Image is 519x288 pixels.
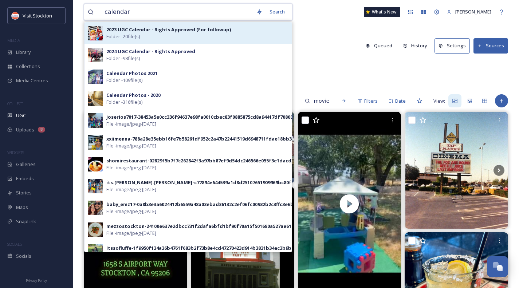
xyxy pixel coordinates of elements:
input: Search your library [101,4,253,20]
img: 1f9950f134a36b4761f683b2f73b8e4cd47270423d914b3831b34ac3b9b42376.jpg [88,244,103,259]
span: Galleries [16,161,36,168]
strong: 2023 UGC Calendar - Rights Approved (For followup) [106,26,231,33]
span: Folder - 98 file(s) [106,55,140,62]
img: 0a8b3e3a6024412b6559a48a03ebad36132c2ef06fc00932b2c3ffc3e6bf8841.jpg [88,201,103,215]
span: Folder - 109 file(s) [106,77,142,84]
button: Open Chat [487,256,508,277]
span: Maps [16,204,28,211]
div: Search [266,5,288,19]
span: WIDGETS [7,150,24,155]
div: itssofluffe-1f9950f134a36b4761f683b2f73b8e4cd47270423d914b3831b34ac3b9b42376.jpg [106,245,314,252]
input: Search [310,94,334,108]
span: Embeds [16,175,34,182]
span: Media Centres [16,77,48,84]
span: View: [433,98,445,104]
span: SnapLink [16,218,36,225]
span: Collections [16,63,40,70]
a: Privacy Policy [26,276,47,284]
span: Library [16,49,31,56]
div: baby_emz17-0a8b3e3a6024412b6559a48a03ebad36132c2ef06fc00932b2c3ffc3e6bf8841.jpg [106,201,316,208]
button: Settings [435,38,470,53]
span: MEDIA [7,38,20,43]
span: File - image/jpeg - [DATE] [106,230,156,237]
img: unnamed.jpeg [12,12,19,19]
a: [PERSON_NAME] [443,5,495,19]
span: File - image/jpeg - [DATE] [106,142,156,149]
img: 788a28e35ebb16fe7b58261df952c2a47b22441519d6948711fdae18bb3509a7.jpg [88,135,103,150]
span: File - image/jpeg - [DATE] [106,121,156,127]
button: Sources [473,38,508,53]
img: a6db2b58aa2185a0a1ac96d620432e2d90ba3fed088ae254b45889a88253e024.jpg [88,26,103,40]
span: UGC [16,112,26,119]
img: 38453a5e0cc336f94637e98fa0010cbec83f0885875cd8a94417df70800749ee.jpg [88,113,103,128]
span: COLLECT [7,101,23,106]
img: 02829f5b7f7c262842f3a97bb87ef9d54dc246566e055f3e1dacd3c1507a57a6.jpg [88,157,103,171]
span: File - image/jpeg - [DATE] [106,164,156,171]
img: c77894e644539a1d8d25107651909969bc80f7963f74ed4c84ae82510db0a901.jpg [88,179,103,193]
span: Socials [16,253,31,260]
button: Queued [362,39,396,53]
img: 4742807a741372c775bd4b2a8a442bd5f44cdf1df0deb5840d8c69782d668187.jpg [88,48,103,62]
span: Visit Stockton [23,12,52,19]
img: Sherwood Plaza Cinema I & II 🎬🍿 Just 2 screens, 1,000 seats, and a whole lot of memories. A super... [405,112,508,229]
span: Folder - 20 file(s) [106,33,140,40]
img: 1910850a46cb3a9e64a9a56356697ca86d7468e82bbefcffbe7dddd208f33eaa.jpg [88,70,103,84]
a: What's New [364,7,400,17]
span: File - image/jpeg - [DATE] [106,186,156,193]
div: joserios7017-38453a5e0cc336f94637e98fa0010cbec83f0885875cd8a94417df70800749ee.jpg [106,114,316,121]
button: History [400,39,431,53]
span: Filters [364,98,378,104]
span: File - image/jpeg - [DATE] [106,208,156,215]
span: [PERSON_NAME] [455,8,491,15]
strong: Calendar Photos - 2020 [106,92,161,98]
img: GTP_FID_VIS-STN-C-3826.tif [88,91,103,106]
span: 13 posts [84,98,101,104]
div: 8 [38,127,45,133]
strong: 2024 UGC Calendar - Rights Approved [106,48,195,55]
span: Privacy Policy [26,278,47,283]
a: Queued [362,39,400,53]
span: Date [395,98,406,104]
span: Folder - 316 file(s) [106,99,142,106]
div: shomirestaurant-02829f5b7f7c262842f3a97bb87ef9d54dc246566e055f3e1dacd3c1507a57a6.jpg [106,157,330,164]
a: Settings [435,38,473,53]
span: File - image/jpeg - [DATE] [106,252,156,259]
span: Uploads [16,126,34,133]
span: Stories [16,189,32,196]
div: its.[PERSON_NAME].[PERSON_NAME]-c77894e644539a1d8d25107651909969bc80f7963f74ed4c84ae82510db0a901.jpg [106,179,373,186]
span: SOCIALS [7,241,22,247]
a: History [400,39,435,53]
div: mezzostockton-24100e637e2dbcc731f2dafa6bfd1bf90f70a15f501680a527ae619bf02e9459.jpg [106,223,327,230]
div: xxiimenna-788a28e35ebb16fe7b58261df952c2a47b22441519d6948711fdae18bb3509a7.jpg [106,135,314,142]
strong: Calendar Photos 2021 [106,70,158,76]
img: 24100e637e2dbcc731f2dafa6bfd1bf90f70a15f501680a527ae619bf02e9459.jpg [88,222,103,237]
